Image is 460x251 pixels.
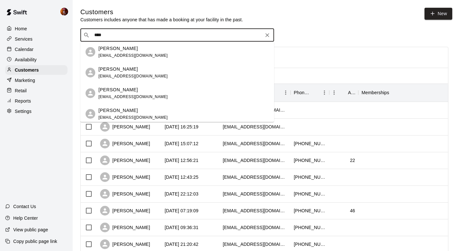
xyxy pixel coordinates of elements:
[15,77,35,84] p: Marketing
[223,174,287,180] div: marcmweiss@gmail.com
[86,88,95,98] div: Cindy Caryl
[5,106,67,116] a: Settings
[223,124,287,130] div: kaileep18@gmail.com
[100,122,150,132] div: [PERSON_NAME]
[13,215,38,221] p: Help Center
[98,95,168,99] span: [EMAIL_ADDRESS][DOMAIN_NAME]
[5,34,67,44] a: Services
[294,140,326,147] div: +18182598199
[100,223,150,232] div: [PERSON_NAME]
[5,24,67,34] a: Home
[98,86,138,93] p: [PERSON_NAME]
[100,172,150,182] div: [PERSON_NAME]
[100,206,150,216] div: [PERSON_NAME]
[59,5,73,18] div: Kaitlyn Lim
[15,108,32,115] p: Settings
[165,241,199,247] div: 2025-08-27 21:20:42
[350,207,355,214] div: 46
[98,53,168,58] span: [EMAIL_ADDRESS][DOMAIN_NAME]
[294,84,311,102] div: Phone Number
[294,241,326,247] div: +18053687974
[15,56,37,63] p: Availability
[98,115,168,120] span: [EMAIL_ADDRESS][DOMAIN_NAME]
[311,88,320,97] button: Sort
[220,84,291,102] div: Email
[80,29,274,42] div: Search customers by name or email
[362,84,389,102] div: Memberships
[389,88,398,97] button: Sort
[165,124,199,130] div: 2025-09-08 16:25:19
[165,207,199,214] div: 2025-08-31 07:19:09
[294,191,326,197] div: +13236333565
[291,84,329,102] div: Phone Number
[165,224,199,231] div: 2025-08-28 09:36:31
[15,25,27,32] p: Home
[165,140,199,147] div: 2025-09-08 15:07:12
[339,88,348,97] button: Sort
[445,88,455,97] button: Menu
[100,239,150,249] div: [PERSON_NAME]
[15,87,27,94] p: Retail
[13,203,36,210] p: Contact Us
[15,46,34,53] p: Calendar
[86,68,95,77] div: Mariaisabel Castaneda
[5,45,67,54] a: Calendar
[358,84,455,102] div: Memberships
[13,226,48,233] p: View public page
[350,157,355,164] div: 22
[223,191,287,197] div: will@crescent-canyon.com
[15,98,31,104] p: Reports
[80,8,243,16] h5: Customers
[281,88,291,97] button: Menu
[294,224,326,231] div: +18182396166
[165,157,199,164] div: 2025-09-08 12:56:21
[98,74,168,78] span: [EMAIL_ADDRESS][DOMAIN_NAME]
[329,88,339,97] button: Menu
[5,86,67,95] a: Retail
[5,96,67,106] a: Reports
[98,107,138,114] p: [PERSON_NAME]
[165,174,199,180] div: 2025-09-03 12:43:25
[86,47,95,57] div: Cindy Mendoza
[223,157,287,164] div: kyliedc@gmail.com
[60,8,68,15] img: Kaitlyn Lim
[223,140,287,147] div: gbfinkelstein@gmail.com
[223,241,287,247] div: mwest1919@hotmail.com
[100,156,150,165] div: [PERSON_NAME]
[15,36,33,42] p: Services
[294,174,326,180] div: +18183787620
[165,191,199,197] div: 2025-08-31 22:12:03
[294,157,326,164] div: +18052676626
[13,238,57,245] p: Copy public page link
[80,16,243,23] p: Customers includes anyone that has made a booking at your facility in the past.
[5,75,67,85] a: Marketing
[294,207,326,214] div: +18188021599
[320,88,329,97] button: Menu
[86,109,95,119] div: Stella Caryl
[424,8,452,20] a: New
[98,66,138,73] p: [PERSON_NAME]
[98,45,138,52] p: [PERSON_NAME]
[100,189,150,199] div: [PERSON_NAME]
[100,139,150,148] div: [PERSON_NAME]
[329,84,358,102] div: Age
[263,31,272,40] button: Clear
[15,67,39,73] p: Customers
[348,84,355,102] div: Age
[5,65,67,75] a: Customers
[223,224,287,231] div: deisyverito0629@gmail.com
[223,207,287,214] div: tkara99@aol.com
[5,55,67,65] a: Availability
